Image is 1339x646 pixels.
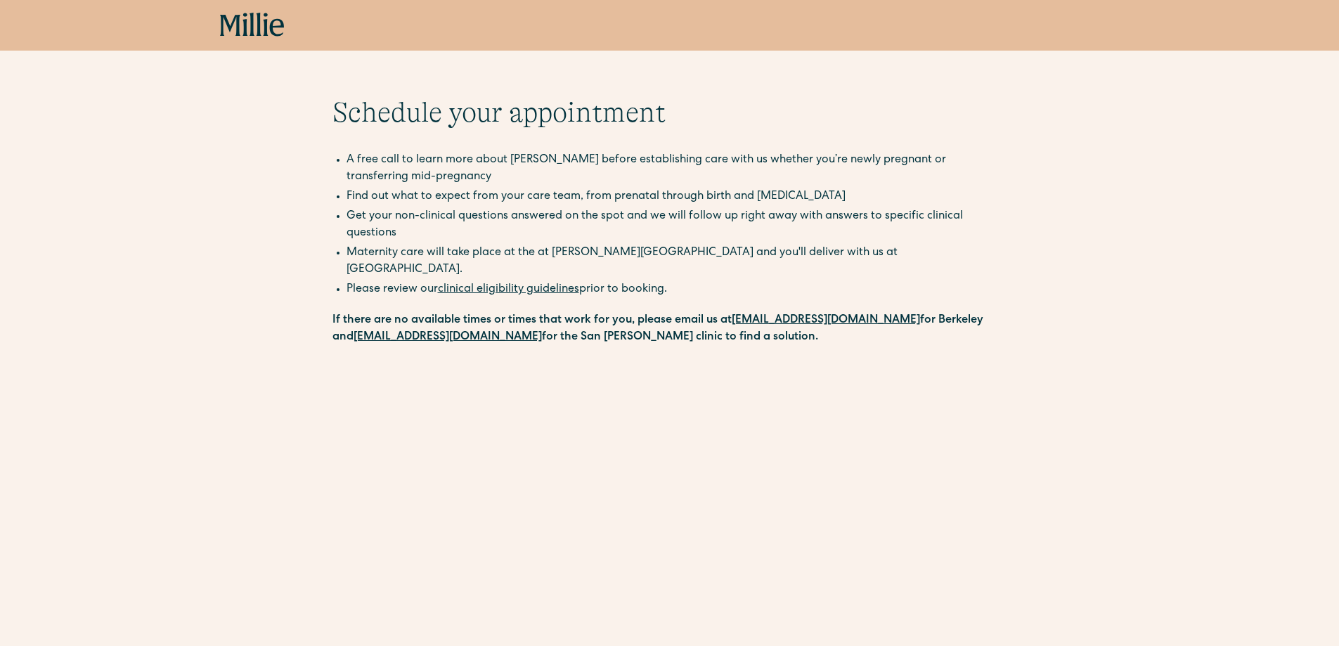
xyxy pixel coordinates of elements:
[347,245,1007,278] li: Maternity care will take place at the at [PERSON_NAME][GEOGRAPHIC_DATA] and you'll deliver with u...
[732,315,920,326] a: [EMAIL_ADDRESS][DOMAIN_NAME]
[347,152,1007,186] li: A free call to learn more about [PERSON_NAME] before establishing care with us whether you’re new...
[347,281,1007,298] li: Please review our prior to booking.
[332,96,1007,129] h1: Schedule your appointment
[347,188,1007,205] li: Find out what to expect from your care team, from prenatal through birth and [MEDICAL_DATA]
[438,284,579,295] a: clinical eligibility guidelines
[542,332,818,343] strong: for the San [PERSON_NAME] clinic to find a solution.
[354,332,542,343] a: [EMAIL_ADDRESS][DOMAIN_NAME]
[347,208,1007,242] li: Get your non-clinical questions answered on the spot and we will follow up right away with answer...
[332,315,732,326] strong: If there are no available times or times that work for you, please email us at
